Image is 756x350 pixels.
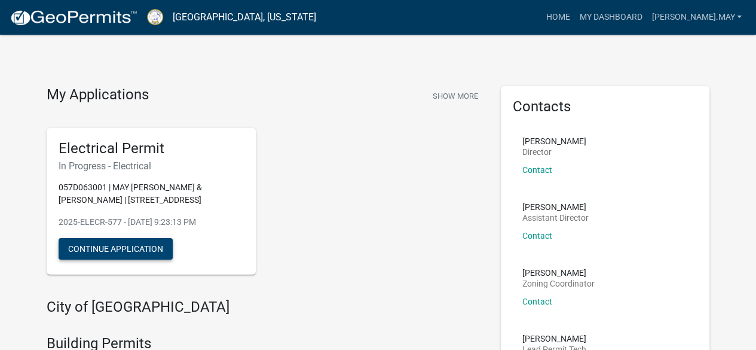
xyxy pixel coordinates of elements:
[59,140,244,157] h5: Electrical Permit
[47,299,483,316] h4: City of [GEOGRAPHIC_DATA]
[522,231,552,241] a: Contact
[147,9,163,25] img: Putnam County, Georgia
[522,334,586,343] p: [PERSON_NAME]
[522,165,552,175] a: Contact
[541,6,574,29] a: Home
[574,6,647,29] a: My Dashboard
[513,98,698,115] h5: Contacts
[522,279,595,288] p: Zoning Coordinator
[59,216,244,229] p: 2025-ELECR-577 - [DATE] 9:23:13 PM
[59,238,173,260] button: Continue Application
[59,160,244,172] h6: In Progress - Electrical
[173,7,316,28] a: [GEOGRAPHIC_DATA], [US_STATE]
[47,86,149,104] h4: My Applications
[428,86,483,106] button: Show More
[647,6,746,29] a: [PERSON_NAME].may
[522,214,589,222] p: Assistant Director
[59,181,244,206] p: 057D063001 | MAY [PERSON_NAME] & [PERSON_NAME] | [STREET_ADDRESS]
[522,148,586,156] p: Director
[522,137,586,145] p: [PERSON_NAME]
[522,297,552,306] a: Contact
[522,203,589,211] p: [PERSON_NAME]
[522,269,595,277] p: [PERSON_NAME]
